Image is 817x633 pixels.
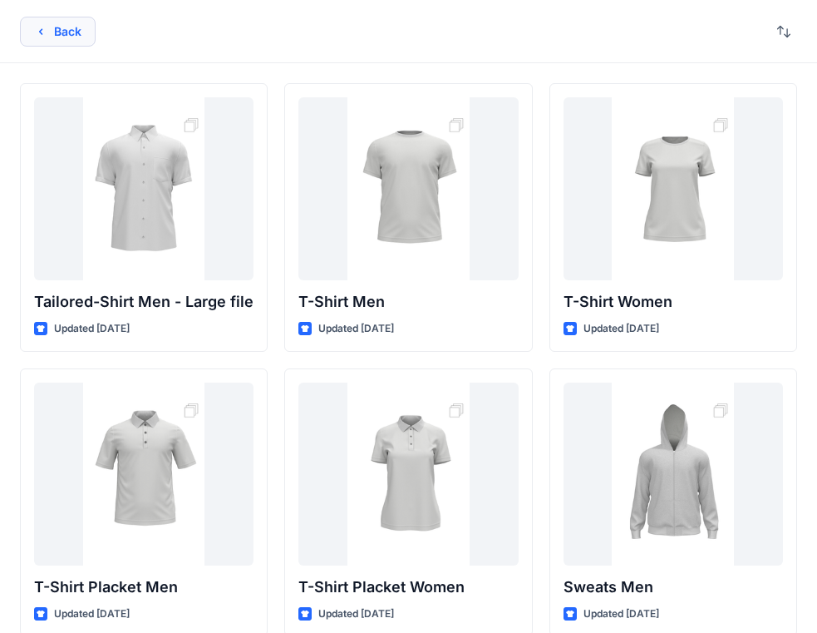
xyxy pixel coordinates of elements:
[564,383,783,566] a: Sweats Men
[54,606,130,623] p: Updated [DATE]
[298,290,518,314] p: T-Shirt Men
[34,97,253,280] a: Tailored-Shirt Men - Large file
[54,320,130,338] p: Updated [DATE]
[318,606,394,623] p: Updated [DATE]
[34,383,253,566] a: T-Shirt Placket Men
[564,290,783,314] p: T-Shirt Women
[583,320,659,338] p: Updated [DATE]
[298,383,518,566] a: T-Shirt Placket Women
[34,576,253,599] p: T-Shirt Placket Men
[318,320,394,338] p: Updated [DATE]
[564,97,783,280] a: T-Shirt Women
[298,576,518,599] p: T-Shirt Placket Women
[20,17,96,47] button: Back
[34,290,253,314] p: Tailored-Shirt Men - Large file
[564,576,783,599] p: Sweats Men
[298,97,518,280] a: T-Shirt Men
[583,606,659,623] p: Updated [DATE]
